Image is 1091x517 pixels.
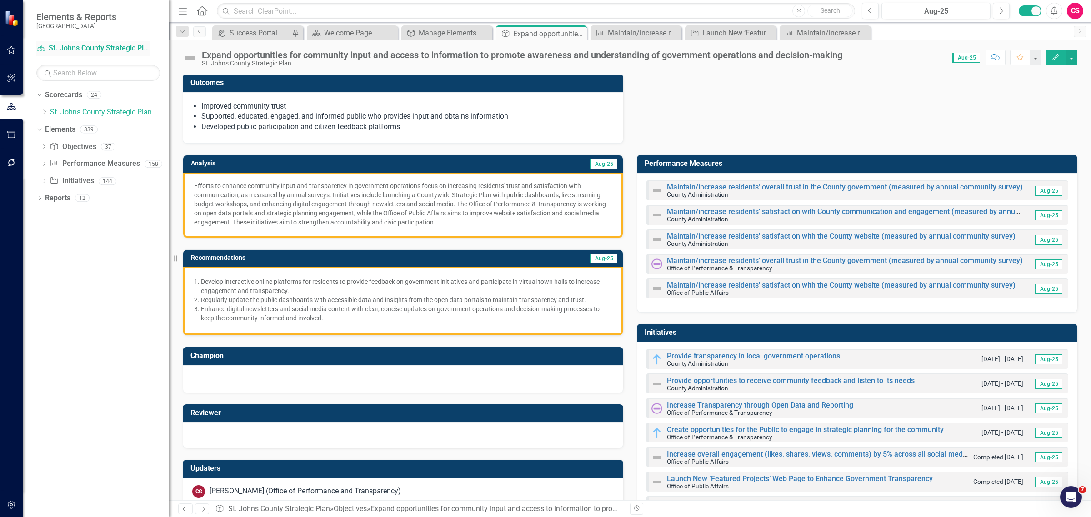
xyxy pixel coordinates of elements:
h3: Updaters [190,464,619,472]
a: Maintain/increase residents’ satisfaction with County communication and engagement (measured by a... [667,207,1086,216]
a: Scorecards [45,90,82,100]
a: Launch New ‘Featured Projects’ Web Page to Enhance Government Transparency [687,27,774,39]
div: Maintain/increase residents’ overall trust in the County government (measured by annual community... [797,27,868,39]
a: Manage Elements [404,27,490,39]
small: [DATE] - [DATE] [981,379,1023,388]
small: [DATE] - [DATE] [981,404,1023,413]
small: [DATE] - [DATE] [981,355,1023,363]
div: 339 [80,125,98,133]
a: Reports [45,193,70,204]
small: [GEOGRAPHIC_DATA] [36,22,116,30]
img: ClearPoint Strategy [5,10,20,26]
div: » » [215,504,623,514]
img: Not Defined [651,234,662,245]
h3: Analysis [191,160,388,167]
a: Provide opportunities to receive community feedback and listen to its needs [667,376,915,385]
span: Aug-25 [1035,259,1062,269]
img: Not Started [651,403,662,414]
span: Aug-25 [1035,428,1062,438]
h3: Performance Measures [645,159,1073,168]
small: County Administration [667,360,728,367]
img: In Progress [651,354,662,365]
a: Increase overall engagement (likes, shares, views, comments) by 5% across all social media platforms [667,450,1002,458]
p: Efforts to enhance community input and transparency in government operations focus on increasing ... [194,181,612,227]
div: CG [192,485,205,498]
img: Not Defined [183,50,197,65]
iframe: Intercom live chat [1060,486,1082,508]
a: St. Johns County Strategic Plan [50,107,169,118]
div: Expand opportunities for community input and access to information to promote awareness and under... [513,28,585,40]
span: Aug-25 [952,53,980,63]
span: Aug-25 [1035,210,1062,220]
div: Manage Elements [419,27,490,39]
a: Elements [45,124,75,135]
li: Improved community trust [201,101,614,112]
p: Regularly update the public dashboards with accessible data and insights from the open data porta... [201,295,612,304]
div: Maintain/increase residents' satisfaction with the County website (measured by annual community s... [608,27,679,39]
a: St. Johns County Strategic Plan [228,504,330,513]
img: Not Defined [651,209,662,220]
li: Developed public participation and citizen feedback platforms [201,122,614,132]
p: Develop interactive online platforms for residents to provide feedback on government initiatives ... [201,277,612,295]
div: 24 [87,91,101,99]
img: Not Defined [651,378,662,389]
div: 12 [75,194,90,202]
button: Search [807,5,853,17]
a: Objectives [334,504,367,513]
a: Maintain/increase residents’ overall trust in the County government (measured by annual community... [667,256,1023,265]
div: Launch New ‘Featured Projects’ Web Page to Enhance Government Transparency [702,27,774,39]
img: Not Defined [651,477,662,487]
p: Enhance digital newsletters and social media content with clear, concise updates on government op... [201,304,612,323]
h3: Initiatives [645,328,1073,337]
small: Office of Performance & Transparency [667,264,772,272]
span: Search [821,7,840,14]
span: Aug-25 [1035,403,1062,413]
a: Objectives [50,142,96,152]
img: In Progress [651,428,662,438]
span: Elements & Reports [36,11,116,22]
div: 37 [101,143,115,150]
h3: Outcomes [190,79,619,87]
div: Aug-25 [885,6,987,17]
span: 7 [1079,486,1086,493]
span: Aug-25 [1035,235,1062,245]
div: Welcome Page [324,27,395,39]
span: Aug-25 [1035,284,1062,294]
small: Office of Public Affairs [667,482,729,490]
a: Performance Measures [50,159,140,169]
small: Office of Performance & Transparency [667,409,772,416]
small: Office of Public Affairs [667,289,729,296]
h3: Recommendations [191,254,471,261]
small: County Administration [667,191,728,198]
a: Welcome Page [309,27,395,39]
div: 158 [145,160,162,168]
img: Not Defined [651,452,662,463]
small: [DATE] - [DATE] [981,428,1023,437]
h3: Reviewer [190,409,619,417]
a: Initiatives [50,176,94,186]
a: Provide transparency in local government operations [667,352,840,360]
a: Maintain/increase residents' satisfaction with the County website (measured by annual community s... [593,27,679,39]
a: Maintain/increase residents’ overall trust in the County government (measured by annual community... [667,183,1023,191]
img: Not Started [651,258,662,269]
small: County Administration [667,215,728,223]
div: Expand opportunities for community input and access to information to promote awareness and under... [370,504,881,513]
small: County Administration [667,384,728,392]
h3: Champion [190,352,619,360]
a: Create opportunities for the Public to engage in strategic planning for the community [667,425,944,434]
img: Not Defined [651,185,662,196]
span: Aug-25 [590,254,617,263]
span: Aug-25 [1035,379,1062,389]
small: Office of Public Affairs [667,458,729,465]
small: Completed [DATE] [973,453,1023,462]
button: CS [1067,3,1083,19]
a: Maintain/increase residents' satisfaction with the County website (measured by annual community s... [667,281,1016,289]
a: Launch New ‘Featured Projects’ Web Page to Enhance Government Transparency [667,474,933,483]
div: [PERSON_NAME] (Office of Performance and Transparency) [210,486,401,497]
div: St. Johns County Strategic Plan [202,60,842,67]
div: Expand opportunities for community input and access to information to promote awareness and under... [202,50,842,60]
small: County Administration [667,240,728,247]
button: Aug-25 [881,3,991,19]
span: Aug-25 [590,159,617,169]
